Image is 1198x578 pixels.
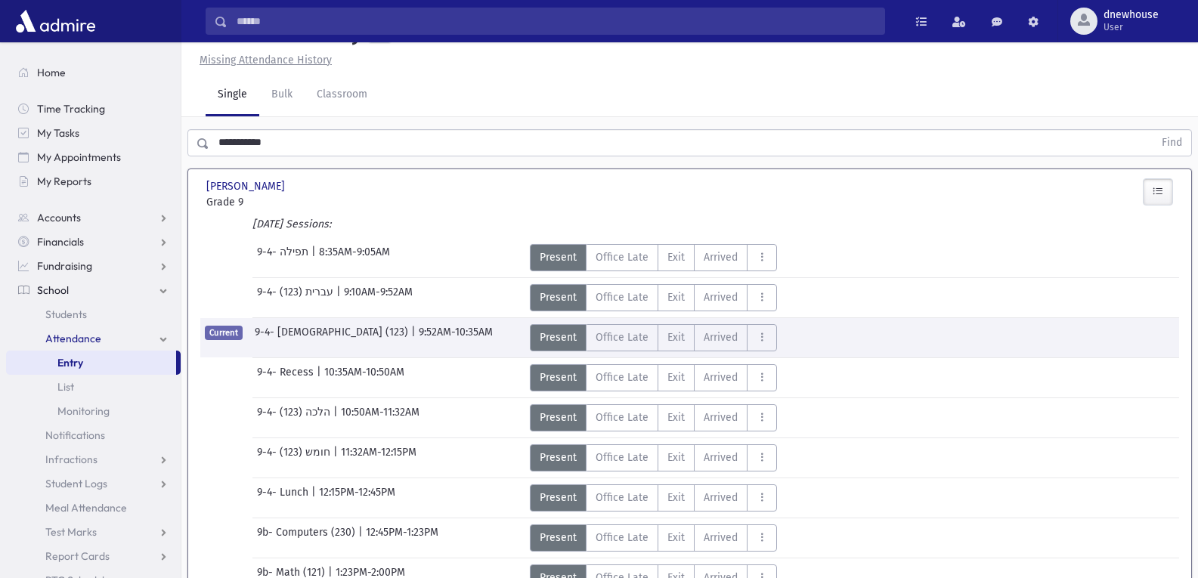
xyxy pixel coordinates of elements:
a: Time Tracking [6,97,181,121]
input: Search [228,8,884,35]
span: | [311,484,319,512]
span: Arrived [704,530,738,546]
span: Exit [667,410,685,425]
span: | [317,364,324,391]
a: Fundraising [6,254,181,278]
a: Financials [6,230,181,254]
span: Notifications [45,428,105,442]
span: My Reports [37,175,91,188]
span: Attendance [45,332,101,345]
span: | [411,324,419,351]
span: Infractions [45,453,98,466]
span: Monitoring [57,404,110,418]
span: Office Late [596,329,649,345]
span: 9-4- עברית (123) [257,284,336,311]
a: My Reports [6,169,181,193]
span: Present [540,249,577,265]
span: Current [205,326,243,340]
span: Arrived [704,289,738,305]
span: Meal Attendance [45,501,127,515]
div: AttTypes [530,524,777,552]
span: | [311,244,319,271]
span: Office Late [596,249,649,265]
span: Financials [37,235,84,249]
span: Students [45,308,87,321]
span: Present [540,329,577,345]
a: Classroom [305,74,379,116]
span: | [333,404,341,431]
a: Students [6,302,181,326]
span: Exit [667,530,685,546]
a: Attendance [6,326,181,351]
span: School [37,283,69,297]
span: 11:32AM-12:15PM [341,444,416,471]
span: Present [540,289,577,305]
span: dnewhouse [1104,9,1159,21]
span: Accounts [37,211,81,224]
a: Bulk [259,74,305,116]
div: AttTypes [530,284,777,311]
a: School [6,278,181,302]
div: AttTypes [530,244,777,271]
a: Accounts [6,206,181,230]
span: Arrived [704,490,738,505]
span: Office Late [596,289,649,305]
i: [DATE] Sessions: [252,218,331,230]
span: Office Late [596,530,649,546]
span: Office Late [596,410,649,425]
div: AttTypes [530,324,777,351]
a: Student Logs [6,471,181,496]
span: 9-4- Recess [257,364,317,391]
span: Present [540,490,577,505]
span: Exit [667,329,685,345]
a: Infractions [6,447,181,471]
a: Meal Attendance [6,496,181,520]
span: [PERSON_NAME] [206,178,288,194]
span: 9-4- חומש (123) [257,444,333,471]
a: My Tasks [6,121,181,145]
a: Entry [6,351,176,375]
span: Present [540,369,577,385]
span: 9-4- [DEMOGRAPHIC_DATA] (123) [255,324,411,351]
span: Time Tracking [37,102,105,116]
span: Arrived [704,249,738,265]
span: Report Cards [45,549,110,563]
span: Present [540,410,577,425]
span: Exit [667,490,685,505]
span: Home [37,66,66,79]
span: Exit [667,369,685,385]
span: Test Marks [45,525,97,539]
div: AttTypes [530,364,777,391]
img: AdmirePro [12,6,99,36]
span: 9-4- הלכה (123) [257,404,333,431]
span: Grade 9 [206,194,355,210]
span: | [336,284,344,311]
a: Missing Attendance History [193,54,332,66]
span: Entry [57,356,83,369]
a: Single [206,74,259,116]
a: Report Cards [6,544,181,568]
span: User [1104,21,1159,33]
span: Arrived [704,410,738,425]
span: 10:50AM-11:32AM [341,404,419,431]
a: Home [6,60,181,85]
span: 8:35AM-9:05AM [319,244,390,271]
span: 9:52AM-10:35AM [419,324,493,351]
span: 9-4- תפילה [257,244,311,271]
span: Exit [667,249,685,265]
a: Notifications [6,423,181,447]
div: AttTypes [530,484,777,512]
u: Missing Attendance History [200,54,332,66]
span: Arrived [704,369,738,385]
span: Office Late [596,490,649,505]
span: Office Late [596,450,649,465]
a: Monitoring [6,399,181,423]
span: My Appointments [37,150,121,164]
span: Exit [667,289,685,305]
span: Exit [667,450,685,465]
div: AttTypes [530,404,777,431]
span: My Tasks [37,126,79,140]
span: Present [540,530,577,546]
span: Office Late [596,369,649,385]
span: 9b- Computers (230) [257,524,358,552]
